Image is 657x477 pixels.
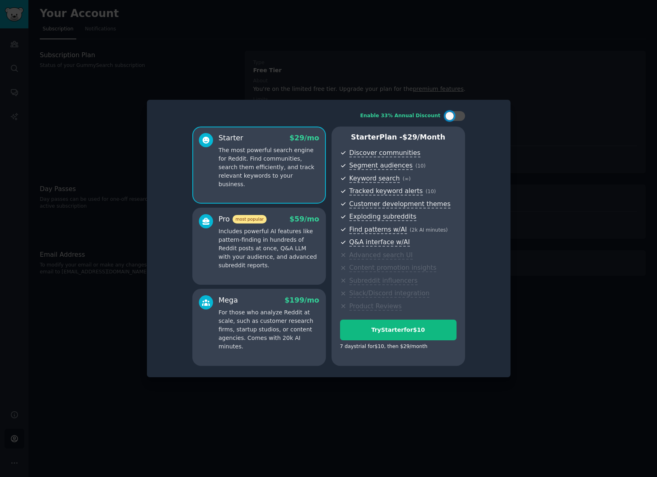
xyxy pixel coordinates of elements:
span: Subreddit influencers [349,277,418,285]
button: TryStarterfor$10 [340,320,457,340]
span: Customer development themes [349,200,451,208]
span: $ 29 /month [403,133,446,141]
div: Pro [219,214,267,224]
span: ( 10 ) [426,189,436,194]
span: ( 10 ) [416,163,426,169]
span: $ 199 /mo [284,296,319,304]
span: Find patterns w/AI [349,226,407,234]
span: Product Reviews [349,302,402,311]
div: Mega [219,295,238,305]
div: Starter [219,133,243,143]
span: Tracked keyword alerts [349,187,423,196]
p: Includes powerful AI features like pattern-finding in hundreds of Reddit posts at once, Q&A LLM w... [219,227,319,270]
span: Content promotion insights [349,264,437,272]
span: Segment audiences [349,161,413,170]
div: Try Starter for $10 [340,326,456,334]
span: ( 2k AI minutes ) [410,227,448,233]
span: most popular [233,215,267,223]
div: Enable 33% Annual Discount [360,112,441,120]
span: $ 59 /mo [289,215,319,223]
p: The most powerful search engine for Reddit. Find communities, search them efficiently, and track ... [219,146,319,189]
span: $ 29 /mo [289,134,319,142]
span: Slack/Discord integration [349,289,430,298]
span: ( ∞ ) [403,176,411,182]
p: For those who analyze Reddit at scale, such as customer research firms, startup studios, or conte... [219,308,319,351]
div: 7 days trial for $10 , then $ 29 /month [340,343,428,350]
span: Advanced search UI [349,251,413,260]
span: Exploding subreddits [349,213,416,221]
p: Starter Plan - [340,132,457,142]
span: Q&A interface w/AI [349,238,410,247]
span: Keyword search [349,174,400,183]
span: Discover communities [349,149,420,157]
